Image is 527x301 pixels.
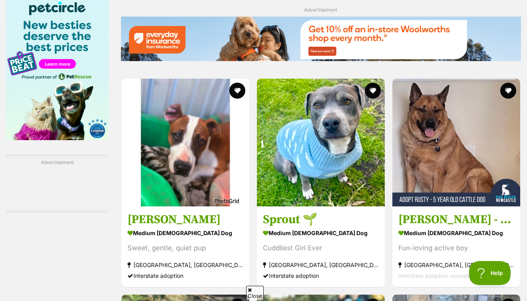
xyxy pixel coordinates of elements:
[398,243,514,253] div: Fun-loving active boy
[121,79,249,206] img: Joey - American Staffordshire Terrier Dog
[263,259,379,270] strong: [GEOGRAPHIC_DATA], [GEOGRAPHIC_DATA]
[121,206,249,287] a: [PERSON_NAME] medium [DEMOGRAPHIC_DATA] Dog Sweet, gentle, quiet pup [GEOGRAPHIC_DATA], [GEOGRAPH...
[127,243,243,253] div: Sweet, gentle, quiet pup
[6,154,109,213] div: Advertisement
[246,286,264,300] span: Close
[127,212,243,227] h3: [PERSON_NAME]
[257,206,385,287] a: Sprout 🌱 medium [DEMOGRAPHIC_DATA] Dog Cuddliest Girl Ever [GEOGRAPHIC_DATA], [GEOGRAPHIC_DATA] I...
[304,7,337,13] span: Advertisement
[229,83,245,99] button: favourite
[127,259,243,270] strong: [GEOGRAPHIC_DATA], [GEOGRAPHIC_DATA]
[121,16,521,61] img: Everyday Insurance promotional banner
[263,212,379,227] h3: Sprout 🌱
[127,270,243,281] div: Interstate adoption
[392,206,520,287] a: [PERSON_NAME] - [DEMOGRAPHIC_DATA] Cattle Dog medium [DEMOGRAPHIC_DATA] Dog Fun-loving active boy...
[398,272,479,279] span: Interstate adoption unavailable
[263,270,379,281] div: Interstate adoption
[263,243,379,253] div: Cuddliest Girl Ever
[398,212,514,227] h3: [PERSON_NAME] - [DEMOGRAPHIC_DATA] Cattle Dog
[263,227,379,239] strong: medium [DEMOGRAPHIC_DATA] Dog
[121,16,521,62] a: Everyday Insurance promotional banner
[500,83,516,99] button: favourite
[365,83,381,99] button: favourite
[469,261,511,285] iframe: Help Scout Beacon - Open
[257,79,385,206] img: Sprout 🌱 - Shar Pei x Staffordshire Bull Terrier Dog
[392,79,520,206] img: Rusty - 5 Year Old Cattle Dog - Australian Cattle Dog
[398,259,514,270] strong: [GEOGRAPHIC_DATA], [GEOGRAPHIC_DATA]
[127,227,243,239] strong: medium [DEMOGRAPHIC_DATA] Dog
[398,227,514,239] strong: medium [DEMOGRAPHIC_DATA] Dog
